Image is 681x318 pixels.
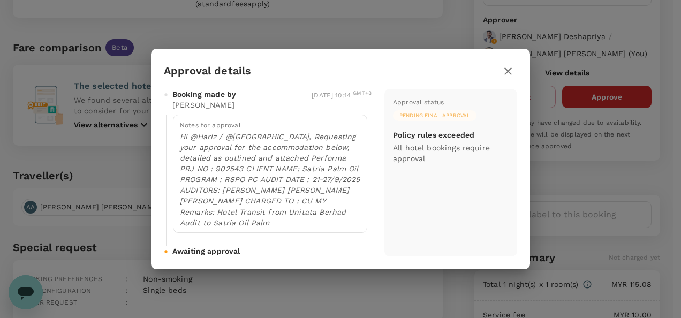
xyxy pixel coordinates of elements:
div: Approval status [393,97,444,108]
span: Notes for approval [180,122,241,129]
p: All hotel bookings require approval [393,142,509,164]
sup: GMT+8 [353,90,372,96]
h3: Approval details [164,65,251,77]
span: Pending final approval [393,112,476,119]
span: Awaiting approval [172,246,240,256]
p: Policy rules exceeded [393,130,474,140]
span: Booking made by [172,89,236,100]
span: [DATE] 10:14 [312,92,372,99]
p: Hi @Hariz / @[GEOGRAPHIC_DATA], Requesting your approval for the accommodation below, detailed as... [180,131,360,228]
p: [PERSON_NAME] [172,100,234,110]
